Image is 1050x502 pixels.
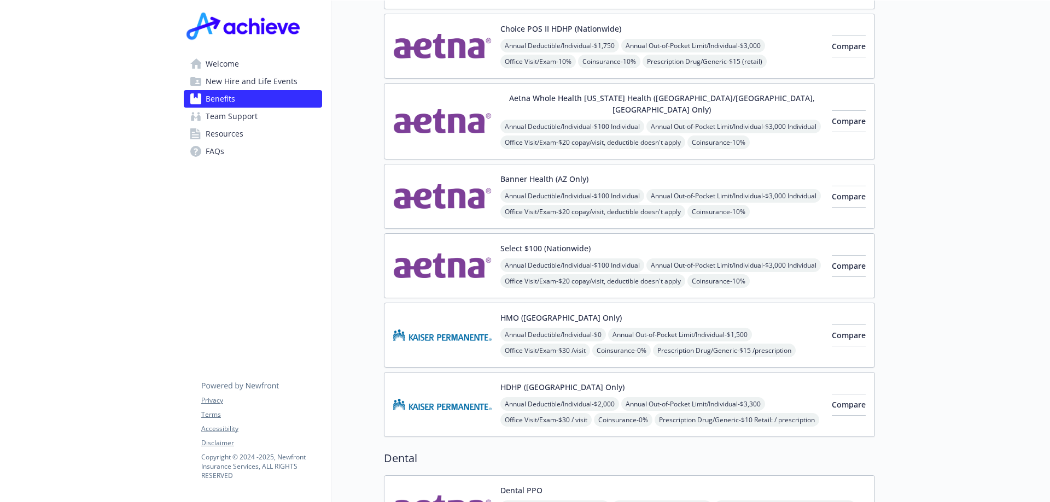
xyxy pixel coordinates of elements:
span: Annual Out-of-Pocket Limit/Individual - $3,000 [621,39,765,52]
span: Office Visit/Exam - $30 / visit [500,413,592,427]
span: Coinsurance - 10% [687,274,750,288]
span: Compare [832,41,866,51]
img: Aetna Inc carrier logo [393,173,492,220]
a: Team Support [184,108,322,125]
a: Terms [201,410,322,420]
button: Choice POS II HDHP (Nationwide) [500,23,621,34]
span: Compare [832,261,866,271]
img: Aetna Inc carrier logo [393,23,492,69]
a: Disclaimer [201,438,322,448]
span: Annual Deductible/Individual - $100 Individual [500,189,644,203]
span: Office Visit/Exam - $20 copay/visit, deductible doesn't apply [500,135,685,149]
span: Office Visit/Exam - $30 /visit [500,344,590,357]
span: Prescription Drug/Generic - $15 /prescription [653,344,796,357]
button: Aetna Whole Health [US_STATE] Health ([GEOGRAPHIC_DATA]/[GEOGRAPHIC_DATA], [GEOGRAPHIC_DATA] Only) [500,92,823,115]
a: Privacy [201,395,322,405]
span: Prescription Drug/Generic - $15 (retail) [643,55,767,68]
span: Resources [206,125,243,143]
span: Office Visit/Exam - $20 copay/visit, deductible doesn't apply [500,274,685,288]
span: Annual Deductible/Individual - $100 Individual [500,258,644,272]
button: Compare [832,255,866,277]
span: Compare [832,330,866,340]
span: New Hire and Life Events [206,73,297,90]
span: Annual Out-of-Pocket Limit/Individual - $1,500 [608,328,752,341]
span: Annual Deductible/Individual - $0 [500,328,606,341]
span: Compare [832,116,866,126]
span: Coinsurance - 10% [578,55,640,68]
a: Benefits [184,90,322,108]
span: Benefits [206,90,235,108]
span: Annual Out-of-Pocket Limit/Individual - $3,000 Individual [646,189,821,203]
img: Aetna Inc carrier logo [393,92,492,150]
span: Office Visit/Exam - $20 copay/visit, deductible doesn't apply [500,205,685,218]
span: Coinsurance - 0% [594,413,652,427]
img: Aetna Inc carrier logo [393,243,492,289]
span: Coinsurance - 0% [592,344,651,357]
a: Accessibility [201,424,322,434]
span: Annual Out-of-Pocket Limit/Individual - $3,300 [621,397,765,411]
span: Coinsurance - 10% [687,135,750,149]
span: Welcome [206,55,239,73]
button: HDHP ([GEOGRAPHIC_DATA] Only) [500,381,625,393]
a: FAQs [184,143,322,160]
span: Team Support [206,108,258,125]
button: Select $100 (Nationwide) [500,243,591,254]
span: Annual Deductible/Individual - $1,750 [500,39,619,52]
img: Kaiser Permanente Insurance Company carrier logo [393,381,492,428]
a: Welcome [184,55,322,73]
p: Copyright © 2024 - 2025 , Newfront Insurance Services, ALL RIGHTS RESERVED [201,452,322,480]
span: Annual Out-of-Pocket Limit/Individual - $3,000 Individual [646,258,821,272]
a: New Hire and Life Events [184,73,322,90]
button: Dental PPO [500,485,542,496]
span: Annual Out-of-Pocket Limit/Individual - $3,000 Individual [646,120,821,133]
button: Compare [832,110,866,132]
button: Compare [832,394,866,416]
button: Banner Health (AZ Only) [500,173,588,185]
span: Office Visit/Exam - 10% [500,55,576,68]
button: Compare [832,324,866,346]
span: Compare [832,399,866,410]
button: Compare [832,186,866,208]
span: Annual Deductible/Individual - $100 Individual [500,120,644,133]
span: Compare [832,191,866,202]
button: Compare [832,36,866,57]
span: FAQs [206,143,224,160]
span: Prescription Drug/Generic - $10 Retail: / prescription [655,413,819,427]
button: HMO ([GEOGRAPHIC_DATA] Only) [500,312,622,323]
img: Kaiser Permanente Insurance Company carrier logo [393,312,492,358]
span: Annual Deductible/Individual - $2,000 [500,397,619,411]
a: Resources [184,125,322,143]
h2: Dental [384,450,875,466]
span: Coinsurance - 10% [687,205,750,218]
